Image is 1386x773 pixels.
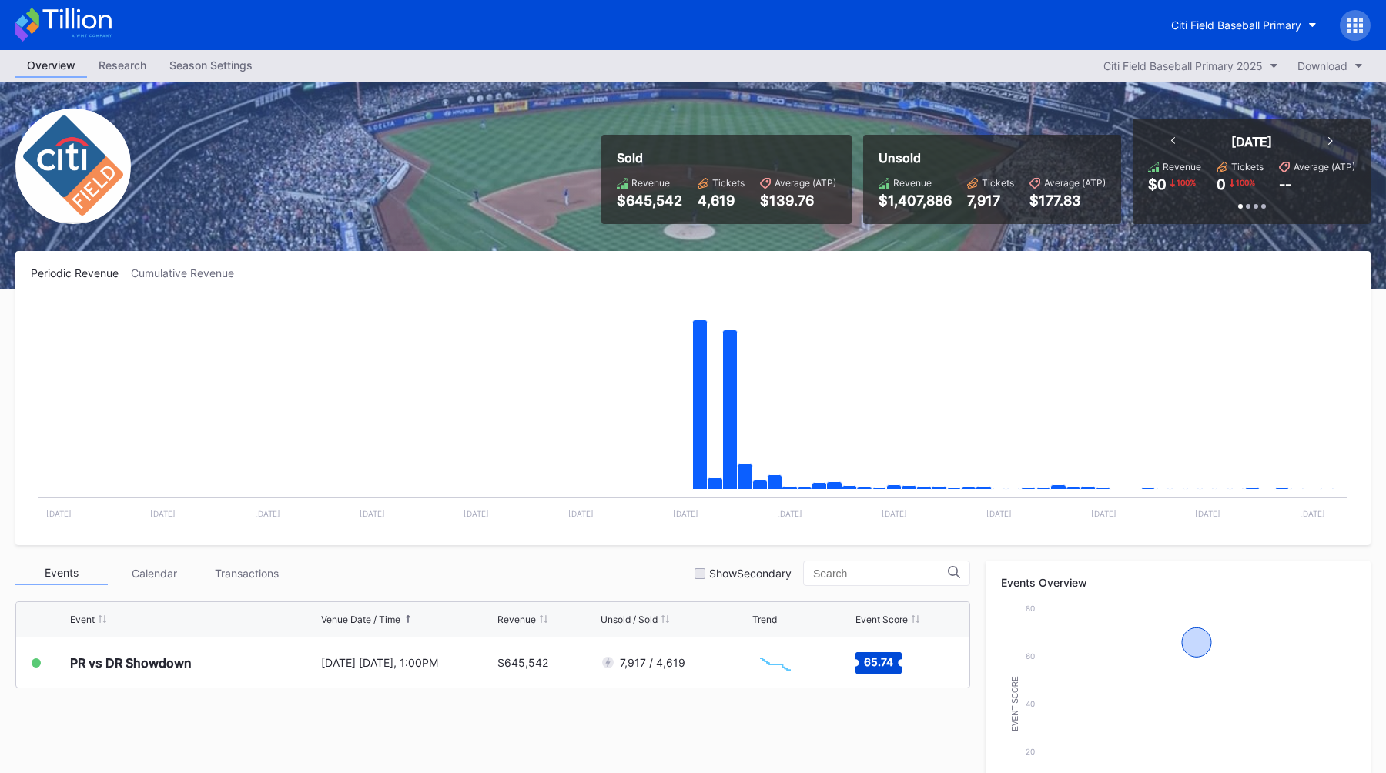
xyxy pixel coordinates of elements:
div: Event Score [855,614,908,625]
button: Citi Field Baseball Primary [1160,11,1328,39]
div: Show Secondary [709,567,792,580]
div: Revenue [1163,161,1201,172]
div: Tickets [712,177,745,189]
div: Average (ATP) [775,177,836,189]
div: 100 % [1175,176,1197,189]
svg: Chart title [752,644,798,682]
text: 40 [1026,699,1035,708]
div: Download [1297,59,1347,72]
div: Transactions [200,561,293,585]
div: Average (ATP) [1044,177,1106,189]
div: $645,542 [497,656,548,669]
div: $177.83 [1029,192,1106,209]
div: Citi Field Baseball Primary 2025 [1103,59,1263,72]
svg: Chart title [31,299,1355,530]
text: [DATE] [150,509,176,518]
div: Citi Field Baseball Primary [1171,18,1301,32]
div: Average (ATP) [1294,161,1355,172]
div: [DATE] [DATE], 1:00PM [321,656,494,669]
div: Events [15,561,108,585]
div: Calendar [108,561,200,585]
div: 0 [1217,176,1226,192]
div: Revenue [893,177,932,189]
div: -- [1279,176,1291,192]
div: 7,917 / 4,619 [620,656,685,669]
text: 20 [1026,747,1035,756]
div: Cumulative Revenue [131,266,246,279]
div: Revenue [497,614,536,625]
text: [DATE] [882,509,907,518]
text: [DATE] [46,509,72,518]
text: [DATE] [1195,509,1220,518]
text: [DATE] [464,509,489,518]
div: Periodic Revenue [31,266,131,279]
text: [DATE] [986,509,1012,518]
div: 4,619 [698,192,745,209]
div: Event [70,614,95,625]
div: [DATE] [1231,134,1272,149]
text: [DATE] [777,509,802,518]
text: 60 [1026,651,1035,661]
div: Unsold / Sold [601,614,658,625]
div: Season Settings [158,54,264,76]
text: [DATE] [1091,509,1116,518]
text: [DATE] [360,509,385,518]
a: Season Settings [158,54,264,78]
div: Unsold [879,150,1106,166]
div: 100 % [1234,176,1257,189]
img: Citi_Field_Baseball_Primary.png [15,109,131,224]
div: Sold [617,150,836,166]
div: $1,407,886 [879,192,952,209]
div: Revenue [631,177,670,189]
div: Events Overview [1001,576,1355,589]
text: Event Score [1011,676,1019,731]
div: $139.76 [760,192,836,209]
div: Tickets [982,177,1014,189]
a: Research [87,54,158,78]
button: Download [1290,55,1371,76]
text: 80 [1026,604,1035,613]
button: Citi Field Baseball Primary 2025 [1096,55,1286,76]
div: PR vs DR Showdown [70,655,192,671]
div: $0 [1148,176,1167,192]
div: Tickets [1231,161,1264,172]
text: [DATE] [673,509,698,518]
div: $645,542 [617,192,682,209]
input: Search [813,567,948,580]
a: Overview [15,54,87,78]
text: [DATE] [1300,509,1325,518]
text: [DATE] [255,509,280,518]
div: Venue Date / Time [321,614,400,625]
div: Research [87,54,158,76]
text: 65.74 [864,654,893,668]
text: [DATE] [568,509,594,518]
div: Trend [752,614,777,625]
div: 7,917 [967,192,1014,209]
